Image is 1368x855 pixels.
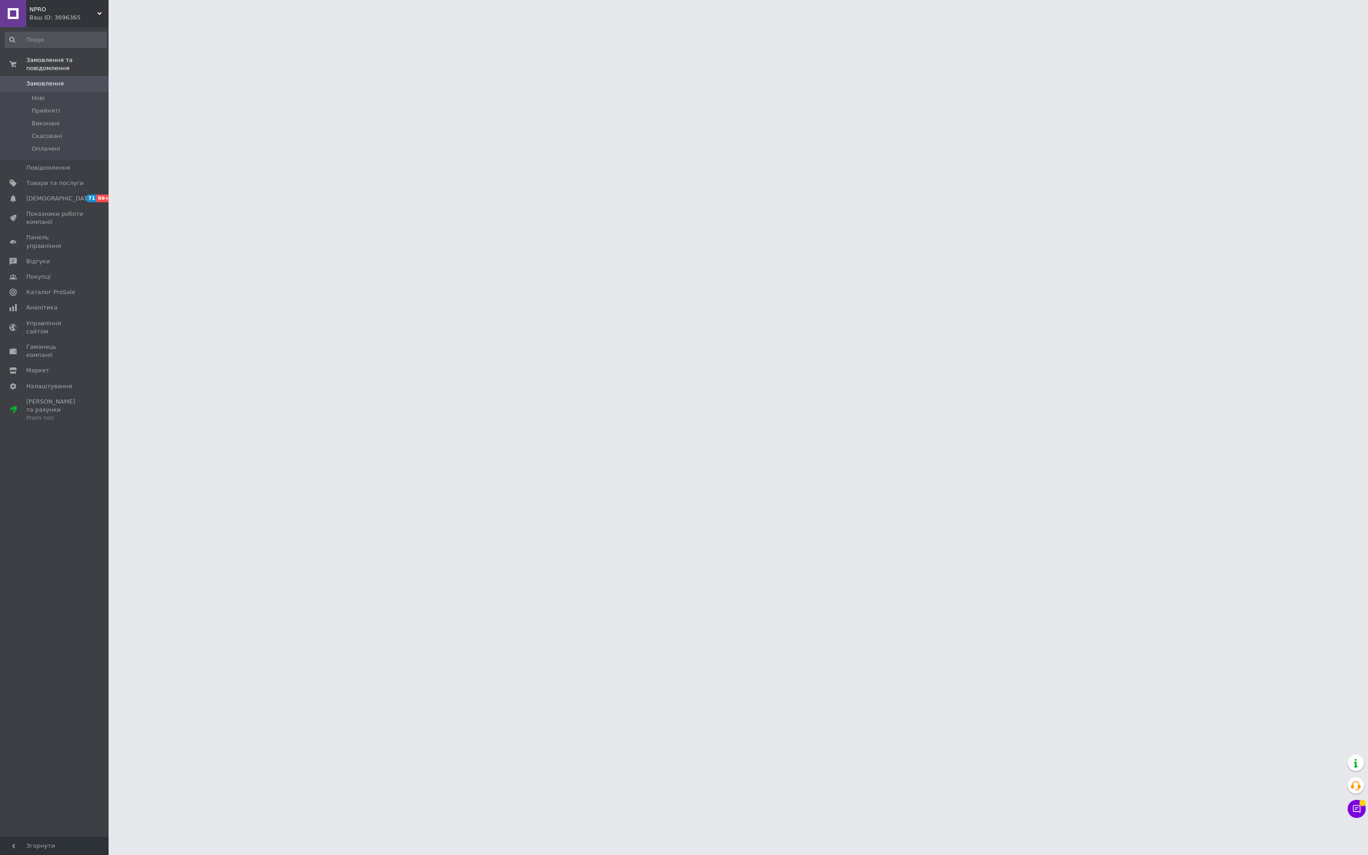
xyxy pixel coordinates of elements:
span: Гаманець компанії [26,343,84,359]
span: [DEMOGRAPHIC_DATA] [26,195,93,203]
span: Налаштування [26,382,72,390]
span: Скасовані [32,132,62,140]
span: Відгуки [26,257,50,266]
span: Замовлення [26,80,64,88]
span: Повідомлення [26,164,70,172]
span: Управління сайтом [26,319,84,336]
span: Виконані [32,119,60,128]
span: Покупці [26,273,51,281]
span: Нові [32,94,45,102]
span: 99+ [96,195,111,202]
span: Каталог ProSale [26,288,75,296]
span: Аналітика [26,304,57,312]
input: Пошук [5,32,107,48]
span: NPRO [29,5,97,14]
div: Ваш ID: 3696365 [29,14,109,22]
span: Показники роботи компанії [26,210,84,226]
span: Замовлення та повідомлення [26,56,109,72]
span: Товари та послуги [26,179,84,187]
button: Чат з покупцем [1348,800,1366,818]
span: Прийняті [32,107,60,115]
span: [PERSON_NAME] та рахунки [26,398,84,423]
div: Prom топ [26,414,84,422]
span: Панель управління [26,233,84,250]
span: 71 [86,195,96,202]
span: Оплачені [32,145,60,153]
span: Маркет [26,366,49,375]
